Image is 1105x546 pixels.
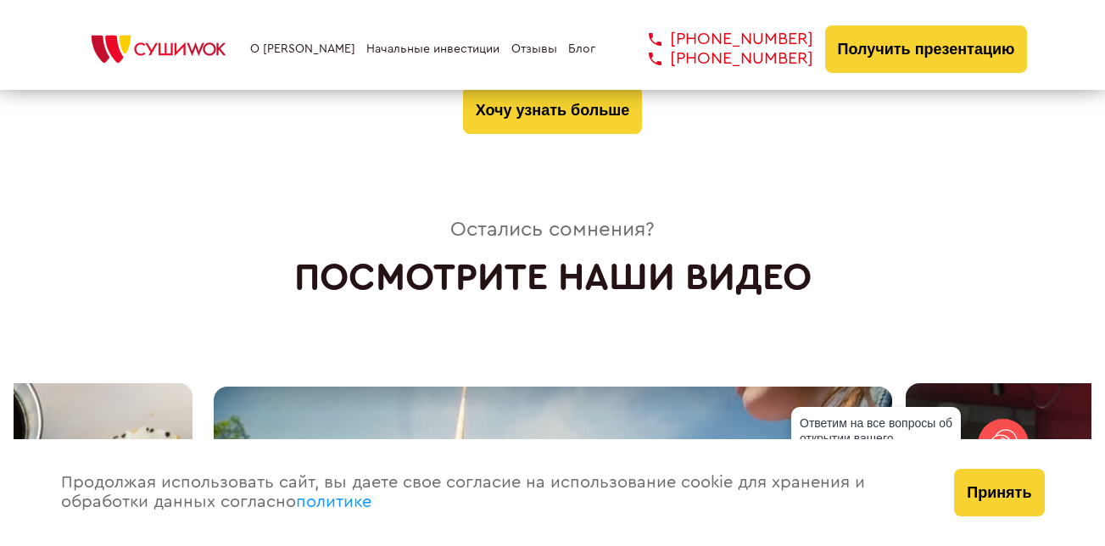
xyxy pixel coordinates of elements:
[623,49,813,69] a: [PHONE_NUMBER]
[78,31,239,68] img: СУШИWOK
[296,493,371,510] a: политике
[825,25,1028,73] button: Получить презентацию
[14,256,1091,299] h2: Посмотрите наши видео
[14,219,1091,242] span: Остались сомнения?
[791,407,961,470] div: Ответим на все вопросы об открытии вашего [PERSON_NAME]!
[463,86,642,134] button: Хочу узнать больше
[366,42,499,56] a: Начальные инвестиции
[511,42,557,56] a: Отзывы
[250,42,355,56] a: О [PERSON_NAME]
[623,30,813,49] a: [PHONE_NUMBER]
[568,42,595,56] a: Блог
[44,439,938,546] div: Продолжая использовать сайт, вы даете свое согласие на использование cookie для хранения и обрабо...
[954,469,1044,516] button: Принять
